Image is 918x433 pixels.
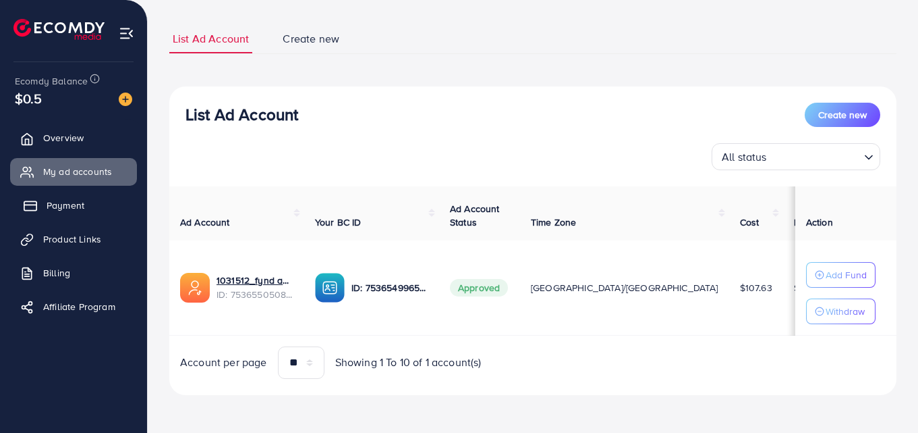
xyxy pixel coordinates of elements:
span: Billing [43,266,70,280]
span: $0.5 [15,88,42,108]
span: Ad Account Status [450,202,500,229]
span: Approved [450,279,508,297]
input: Search for option [771,145,859,167]
span: Ecomdy Balance [15,74,88,88]
span: Payment [47,199,84,212]
div: Search for option [712,143,880,170]
div: <span class='underline'>1031512_fynd ad account_1754740095062</span></br>7536550508706922514 [217,274,293,301]
span: My ad accounts [43,165,112,178]
span: Your BC ID [315,215,362,229]
span: Product Links [43,232,101,246]
span: Create new [283,31,339,47]
span: Affiliate Program [43,300,115,313]
p: Add Fund [826,267,867,283]
span: ID: 7536550508706922514 [217,288,293,301]
p: ID: 7536549965502545938 [351,280,428,296]
p: Withdraw [826,303,865,320]
button: Add Fund [806,262,876,288]
span: [GEOGRAPHIC_DATA]/[GEOGRAPHIC_DATA] [531,281,718,295]
span: Cost [740,215,759,229]
span: Ad Account [180,215,230,229]
a: My ad accounts [10,158,137,185]
img: ic-ba-acc.ded83a64.svg [315,273,345,303]
button: Withdraw [806,299,876,324]
a: Product Links [10,226,137,253]
img: menu [119,26,134,41]
span: List Ad Account [173,31,249,47]
span: Create new [818,108,867,122]
span: Showing 1 To 10 of 1 account(s) [335,355,482,370]
span: Overview [43,131,84,145]
a: Overview [10,124,137,151]
img: ic-ads-acc.e4c84228.svg [180,273,210,303]
a: Billing [10,259,137,286]
img: logo [13,19,105,40]
a: Payment [10,192,137,219]
span: Account per page [180,355,267,370]
span: All status [719,147,770,167]
button: Create new [805,103,880,127]
a: 1031512_fynd ad account_1754740095062 [217,274,293,287]
span: Time Zone [531,215,576,229]
iframe: Chat [861,372,908,423]
h3: List Ad Account [185,105,298,124]
span: Action [806,215,833,229]
img: image [119,93,132,106]
a: Affiliate Program [10,293,137,320]
span: $107.63 [740,281,772,295]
